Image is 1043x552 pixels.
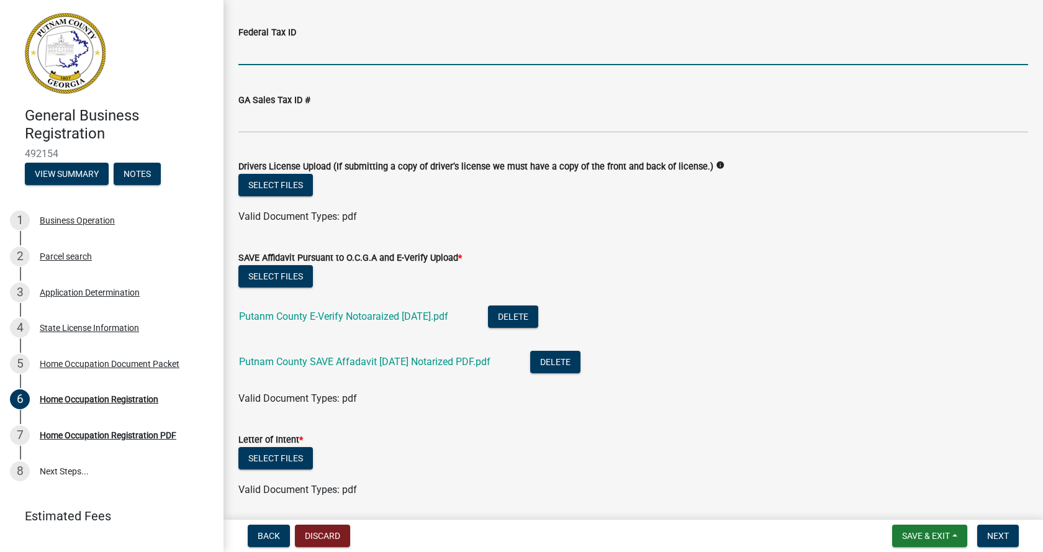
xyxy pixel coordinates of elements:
[716,161,725,170] i: info
[10,461,30,481] div: 8
[238,29,296,37] label: Federal Tax ID
[488,305,538,328] button: Delete
[10,425,30,445] div: 7
[25,170,109,179] wm-modal-confirm: Summary
[238,210,357,222] span: Valid Document Types: pdf
[902,531,950,541] span: Save & Exit
[238,174,313,196] button: Select files
[238,447,313,469] button: Select files
[40,431,176,440] div: Home Occupation Registration PDF
[258,531,280,541] span: Back
[238,254,462,263] label: SAVE Affidavit Pursuant to O.C.G.A and E-Verify Upload
[295,525,350,547] button: Discard
[40,216,115,225] div: Business Operation
[238,265,313,287] button: Select files
[530,357,580,369] wm-modal-confirm: Delete Document
[40,360,179,368] div: Home Occupation Document Packet
[10,283,30,302] div: 3
[25,13,106,94] img: Putnam County, Georgia
[10,210,30,230] div: 1
[892,525,967,547] button: Save & Exit
[10,504,204,528] a: Estimated Fees
[40,395,158,404] div: Home Occupation Registration
[238,163,713,171] label: Drivers License Upload (If submitting a copy of driver’s license we must have a copy of the front...
[239,356,490,368] a: Putnam County SAVE Affadavit [DATE] Notarized PDF.pdf
[488,312,538,324] wm-modal-confirm: Delete Document
[238,96,310,105] label: GA Sales Tax ID #
[238,436,303,445] label: Letter of Intent
[530,351,580,373] button: Delete
[114,163,161,185] button: Notes
[239,310,448,322] a: Putanm County E-Verify Notoaraized [DATE].pdf
[238,484,357,495] span: Valid Document Types: pdf
[40,288,140,297] div: Application Determination
[10,389,30,409] div: 6
[25,148,199,160] span: 492154
[10,247,30,266] div: 2
[114,170,161,179] wm-modal-confirm: Notes
[25,163,109,185] button: View Summary
[25,107,214,143] h4: General Business Registration
[248,525,290,547] button: Back
[40,324,139,332] div: State License Information
[10,354,30,374] div: 5
[40,252,92,261] div: Parcel search
[10,318,30,338] div: 4
[987,531,1009,541] span: Next
[238,392,357,404] span: Valid Document Types: pdf
[977,525,1019,547] button: Next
